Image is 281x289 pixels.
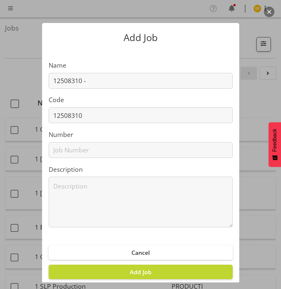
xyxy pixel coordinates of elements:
input: Job Number [49,142,233,158]
button: Feedback - Show survey [269,122,281,167]
span: Feedback [272,129,278,152]
label: Number [49,130,233,140]
label: Name [49,61,233,70]
span: Cancel [131,249,150,256]
span: Add Job [130,268,152,276]
button: Cancel [49,245,233,260]
input: Job Code [49,107,233,123]
button: Add Job [49,265,233,279]
label: Code [49,95,233,105]
input: Job Name [49,73,233,89]
label: Description [49,165,233,174]
p: Add Job [49,33,233,42]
